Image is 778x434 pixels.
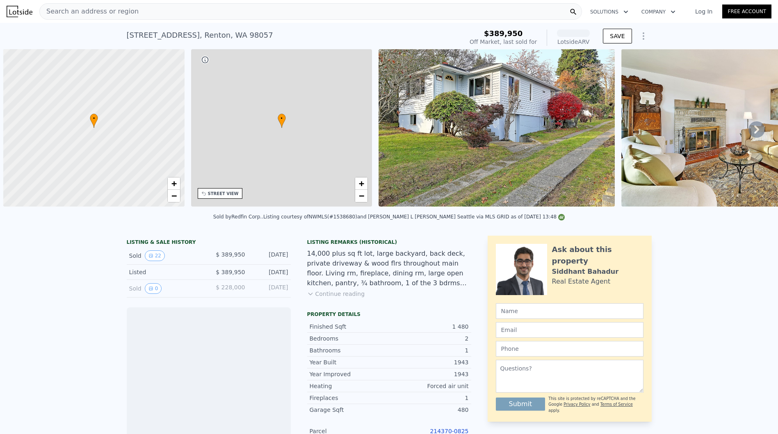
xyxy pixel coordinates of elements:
[129,283,202,294] div: Sold
[379,49,615,207] img: Sale: 115224134 Parcel: 98247577
[389,334,469,343] div: 2
[278,115,286,122] span: •
[90,115,98,122] span: •
[310,358,389,366] div: Year Built
[216,251,245,258] span: $ 389,950
[548,396,643,414] div: This site is protected by reCAPTCHA and the Google and apply.
[584,5,635,19] button: Solutions
[359,178,364,189] span: +
[685,7,722,16] a: Log In
[127,239,291,247] div: LISTING & SALE HISTORY
[496,341,643,357] input: Phone
[355,190,367,202] a: Zoom out
[389,406,469,414] div: 480
[307,249,471,288] div: 14,000 plus sq ft lot, large backyard, back deck, private driveway & wood flrs throughout main fl...
[252,283,288,294] div: [DATE]
[389,358,469,366] div: 1943
[213,214,263,220] div: Sold by Redfin Corp. .
[635,28,652,44] button: Show Options
[310,382,389,390] div: Heating
[389,370,469,378] div: 1943
[310,370,389,378] div: Year Improved
[252,268,288,276] div: [DATE]
[496,398,545,411] button: Submit
[600,402,633,407] a: Terms of Service
[90,114,98,128] div: •
[310,323,389,331] div: Finished Sqft
[496,322,643,338] input: Email
[635,5,682,19] button: Company
[263,214,565,220] div: Listing courtesy of NWMLS (#1538680) and [PERSON_NAME] L [PERSON_NAME] Seattle via MLS GRID as of...
[389,346,469,354] div: 1
[552,267,619,277] div: Siddhant Bahadur
[278,114,286,128] div: •
[355,177,367,190] a: Zoom in
[307,290,365,298] button: Continue reading
[127,30,273,41] div: [STREET_ADDRESS] , Renton , WA 98057
[552,277,611,286] div: Real Estate Agent
[310,406,389,414] div: Garage Sqft
[310,394,389,402] div: Fireplaces
[307,311,471,318] div: Property details
[216,284,245,291] span: $ 228,000
[470,38,537,46] div: Off Market, last sold for
[216,269,245,275] span: $ 389,950
[252,250,288,261] div: [DATE]
[208,191,239,197] div: STREET VIEW
[603,29,632,43] button: SAVE
[168,177,180,190] a: Zoom in
[40,7,139,16] span: Search an address or region
[129,268,202,276] div: Listed
[557,38,590,46] div: Lotside ARV
[389,394,469,402] div: 1
[307,239,471,245] div: Listing Remarks (Historical)
[722,5,771,18] a: Free Account
[145,250,165,261] button: View historical data
[171,191,176,201] span: −
[389,323,469,331] div: 1 480
[310,334,389,343] div: Bedrooms
[359,191,364,201] span: −
[129,250,202,261] div: Sold
[310,346,389,354] div: Bathrooms
[564,402,590,407] a: Privacy Policy
[168,190,180,202] a: Zoom out
[558,214,565,220] img: NWMLS Logo
[484,29,523,38] span: $389,950
[552,244,643,267] div: Ask about this property
[496,303,643,319] input: Name
[145,283,162,294] button: View historical data
[389,382,469,390] div: Forced air unit
[7,6,32,17] img: Lotside
[171,178,176,189] span: +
